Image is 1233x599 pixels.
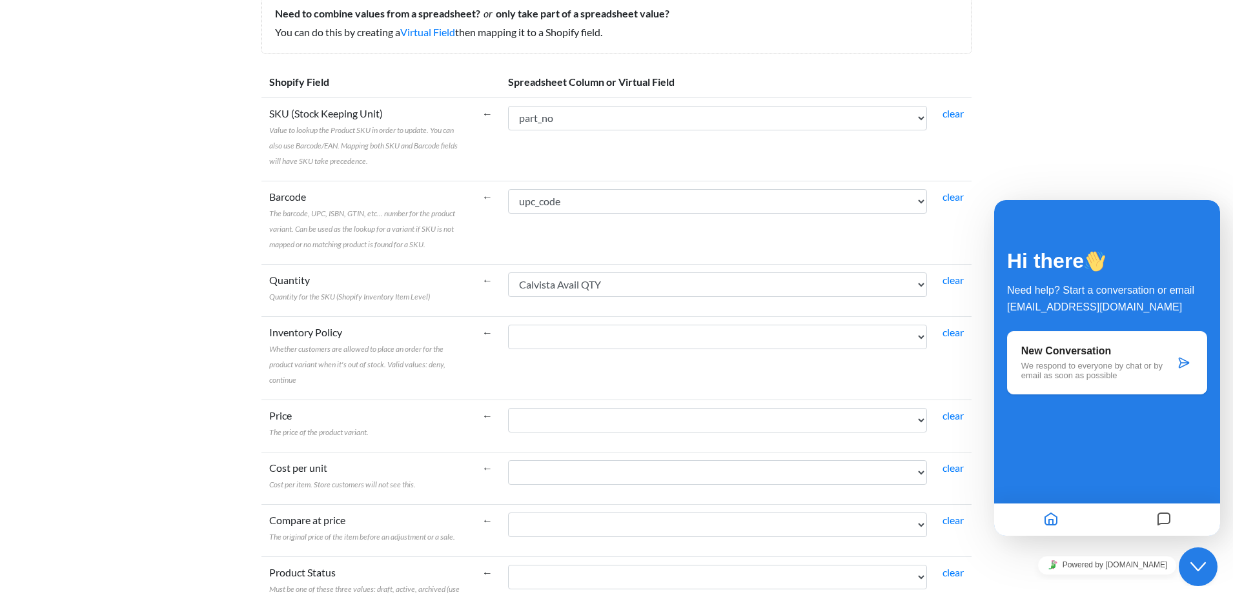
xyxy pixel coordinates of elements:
[500,66,972,98] th: Spreadsheet Column or Virtual Field
[994,551,1220,580] iframe: chat widget
[943,462,964,474] a: clear
[943,514,964,526] a: clear
[474,400,500,452] td: ←
[1179,547,1220,586] iframe: chat widget
[474,504,500,556] td: ←
[943,409,964,421] a: clear
[400,26,455,38] a: Virtual Field
[269,325,467,387] label: Inventory Policy
[269,460,416,491] label: Cost per unit
[269,532,455,542] span: The original price of the item before an adjustment or a sale.
[269,272,430,303] label: Quantity
[943,326,964,338] a: clear
[474,452,500,504] td: ←
[275,25,958,40] p: You can do this by creating a then mapping it to a Shopify field.
[943,274,964,286] a: clear
[269,344,445,385] span: Whether customers are allowed to place an order for the product variant when it's out of stock. V...
[943,107,964,119] a: clear
[474,97,500,181] td: ←
[269,189,467,251] label: Barcode
[480,7,496,19] i: or
[943,190,964,203] a: clear
[269,513,455,543] label: Compare at price
[269,408,369,439] label: Price
[275,7,958,19] h5: Need to combine values from a spreadsheet? only take part of a spreadsheet value?
[269,125,458,166] span: Value to lookup the Product SKU in order to update. You can also use Barcode/EAN. Mapping both SK...
[269,480,416,489] span: Cost per item. Store customers will not see this.
[269,208,455,249] span: The barcode, UPC, ISBN, GTIN, etc... number for the product variant. Can be used as the lookup fo...
[474,181,500,264] td: ←
[994,200,1220,536] iframe: chat widget
[269,292,430,301] span: Quantity for the SKU (Shopify Inventory Item Level)
[261,66,474,98] th: Shopify Field
[269,427,369,437] span: The price of the product variant.
[474,264,500,316] td: ←
[943,566,964,578] a: clear
[474,316,500,400] td: ←
[269,106,467,168] label: SKU (Stock Keeping Unit)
